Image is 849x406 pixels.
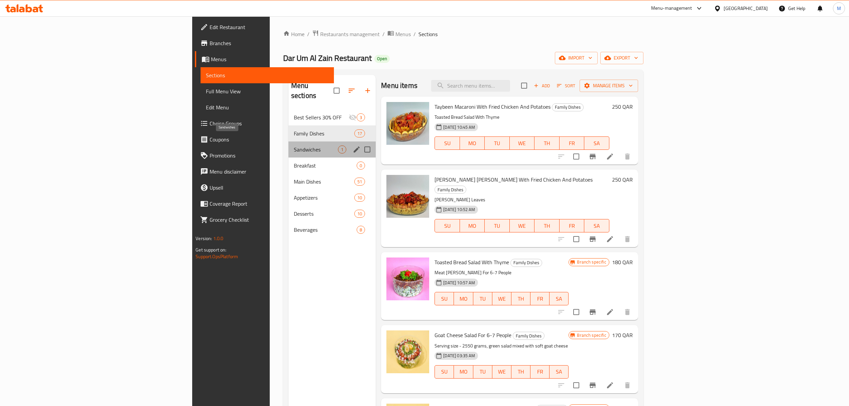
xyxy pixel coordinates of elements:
[387,30,411,38] a: Menus
[195,19,334,35] a: Edit Restaurant
[533,82,551,90] span: Add
[460,219,485,232] button: MO
[210,23,329,31] span: Edit Restaurant
[534,219,560,232] button: TH
[294,194,354,202] span: Appetizers
[600,52,643,64] button: export
[354,178,365,186] div: items
[201,99,334,115] a: Edit Menu
[288,206,376,222] div: Desserts10
[210,119,329,127] span: Choice Groups
[354,210,365,218] div: items
[435,186,466,194] span: Family Dishes
[357,163,365,169] span: 0
[534,136,560,150] button: TH
[435,342,569,350] p: Serving size - 2550 grams, green salad mixed with soft goat cheese
[476,294,490,304] span: TU
[606,54,638,62] span: export
[195,180,334,196] a: Upsell
[357,113,365,121] div: items
[612,258,633,267] h6: 180 QAR
[354,194,365,202] div: items
[283,50,372,66] span: Dar Um Al Zain Restaurant
[210,200,329,208] span: Coverage Report
[357,114,365,121] span: 3
[555,52,598,64] button: import
[352,144,362,155] button: edit
[210,184,329,192] span: Upsell
[210,135,329,143] span: Coupons
[288,109,376,125] div: Best Sellers 30% OFF3
[552,103,583,111] span: Family Dishes
[562,221,582,231] span: FR
[312,30,380,38] a: Restaurants management
[513,332,544,340] div: Family Dishes
[206,71,329,79] span: Sections
[530,365,550,379] button: FR
[386,330,429,373] img: Goat Cheese Salad For 6-7 People
[612,330,633,340] h6: 170 QAR
[441,124,478,130] span: [DATE] 10:45 AM
[533,294,547,304] span: FR
[435,330,511,340] span: Goat Cheese Salad For 6-7 People
[560,54,592,62] span: import
[560,219,585,232] button: FR
[510,136,535,150] button: WE
[288,190,376,206] div: Appetizers10
[288,174,376,190] div: Main Dishes51
[374,55,390,63] div: Open
[355,130,365,137] span: 17
[612,102,633,111] h6: 250 QAR
[560,136,585,150] button: FR
[435,365,454,379] button: SU
[294,210,354,218] span: Desserts
[514,294,528,304] span: TH
[619,304,635,320] button: delete
[294,178,354,186] span: Main Dishes
[569,378,583,392] span: Select to update
[553,81,580,91] span: Sort items
[288,158,376,174] div: Breakfast0
[531,81,553,91] span: Add item
[294,226,357,234] div: Beverages
[294,129,354,137] div: Family Dishes
[585,304,601,320] button: Branch-specific-item
[485,136,510,150] button: TU
[473,365,492,379] button: TU
[196,234,212,243] span: Version:
[435,257,509,267] span: Toasted Bread Salad With Thyme
[606,308,614,316] a: Edit menu item
[651,4,692,12] div: Menu-management
[463,221,482,231] span: MO
[288,222,376,238] div: Beverages8
[557,82,575,90] span: Sort
[435,219,460,232] button: SU
[533,367,547,377] span: FR
[492,365,511,379] button: WE
[438,221,457,231] span: SU
[441,352,478,359] span: [DATE] 03:35 AM
[457,294,470,304] span: MO
[418,30,438,38] span: Sections
[476,367,490,377] span: TU
[585,148,601,165] button: Branch-specific-item
[294,113,349,121] span: Best Sellers 30% OFF
[355,195,365,201] span: 10
[294,145,338,154] span: Sandwiches
[435,102,551,112] span: Taybeen Macaroni With Fried Chicken And Potatoes
[555,81,577,91] button: Sort
[511,259,542,267] span: Family Dishes
[435,136,460,150] button: SU
[569,305,583,319] span: Select to update
[431,80,510,92] input: search
[349,113,357,121] svg: Inactive section
[355,179,365,185] span: 51
[485,219,510,232] button: TU
[473,292,492,305] button: TU
[357,162,365,170] div: items
[531,81,553,91] button: Add
[517,79,531,93] span: Select section
[574,332,609,338] span: Branch specific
